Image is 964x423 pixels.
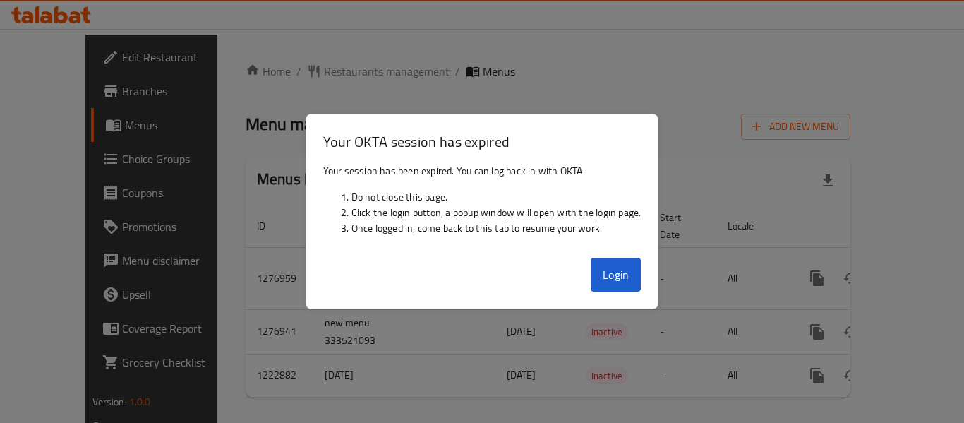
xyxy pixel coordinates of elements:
div: Your session has been expired. You can log back in with OKTA. [306,157,658,252]
li: Once logged in, come back to this tab to resume your work. [351,220,641,236]
li: Click the login button, a popup window will open with the login page. [351,205,641,220]
li: Do not close this page. [351,189,641,205]
button: Login [591,258,641,292]
h3: Your OKTA session has expired [323,131,641,152]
